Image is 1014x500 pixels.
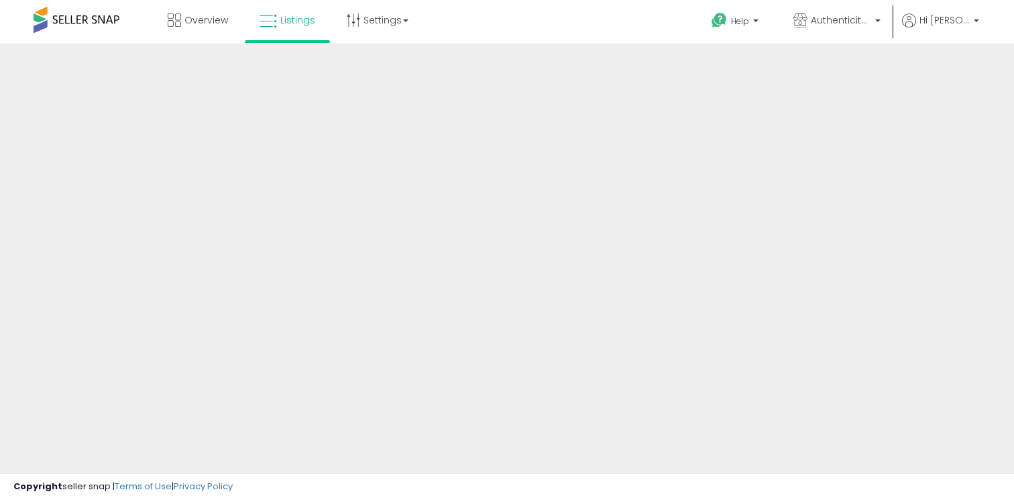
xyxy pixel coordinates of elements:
a: Terms of Use [115,480,172,493]
span: Listings [280,13,315,27]
i: Get Help [711,12,728,29]
div: seller snap | | [13,481,233,493]
span: Authenticity Verified [811,13,871,27]
span: Hi [PERSON_NAME] [919,13,970,27]
a: Help [701,2,772,44]
strong: Copyright [13,480,62,493]
a: Hi [PERSON_NAME] [902,13,979,44]
span: Overview [184,13,228,27]
span: Help [731,15,749,27]
a: Privacy Policy [174,480,233,493]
